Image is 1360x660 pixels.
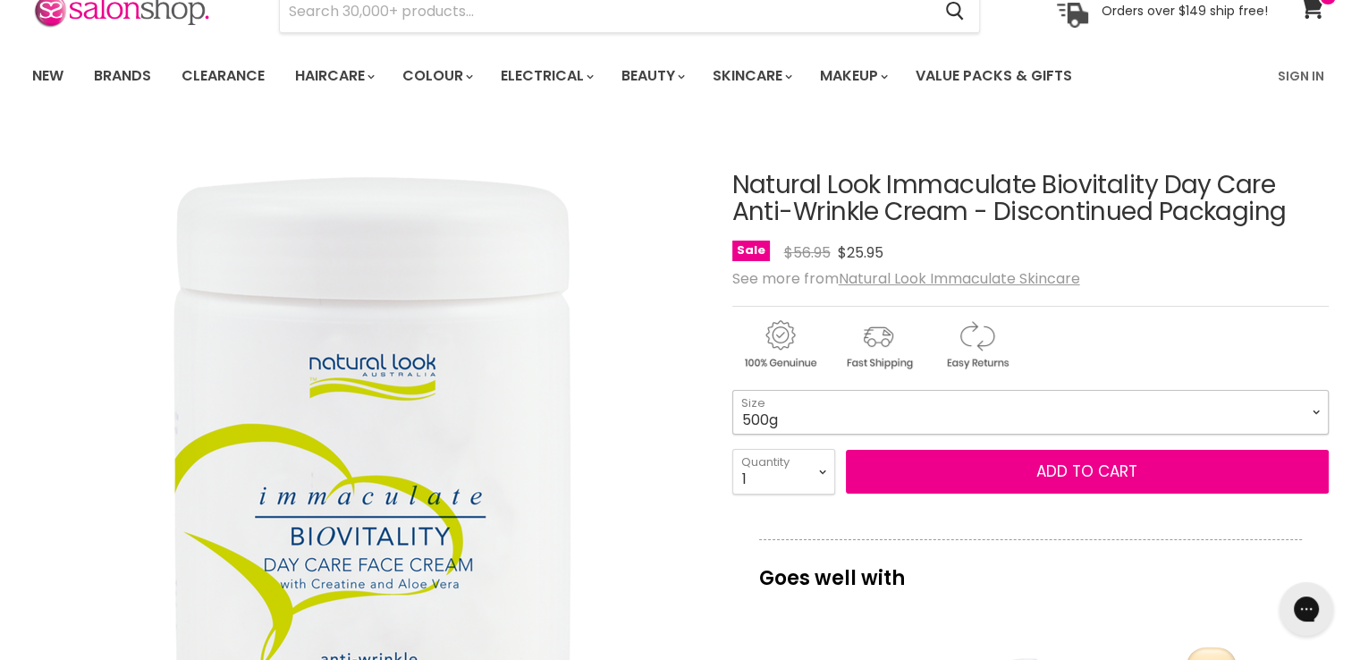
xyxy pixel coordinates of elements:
p: Orders over $149 ship free! [1102,3,1268,19]
a: Skincare [699,57,803,95]
a: Natural Look Immaculate Skincare [839,268,1080,289]
a: Electrical [487,57,604,95]
a: New [19,57,77,95]
p: Goes well with [759,539,1302,598]
img: shipping.gif [831,317,925,372]
span: $56.95 [784,242,831,263]
a: Haircare [282,57,385,95]
nav: Main [10,50,1351,102]
a: Beauty [608,57,696,95]
img: genuine.gif [732,317,827,372]
span: See more from [732,268,1080,289]
span: Sale [732,241,770,261]
a: Brands [80,57,165,95]
span: $25.95 [838,242,883,263]
img: returns.gif [929,317,1024,372]
a: Sign In [1267,57,1335,95]
button: Add to cart [846,450,1329,495]
a: Makeup [807,57,899,95]
a: Clearance [168,57,278,95]
a: Colour [389,57,484,95]
iframe: Gorgias live chat messenger [1271,576,1342,642]
a: Value Packs & Gifts [902,57,1085,95]
h1: Natural Look Immaculate Biovitality Day Care Anti-Wrinkle Cream - Discontinued Packaging [732,172,1329,227]
select: Quantity [732,449,835,494]
ul: Main menu [19,50,1177,102]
